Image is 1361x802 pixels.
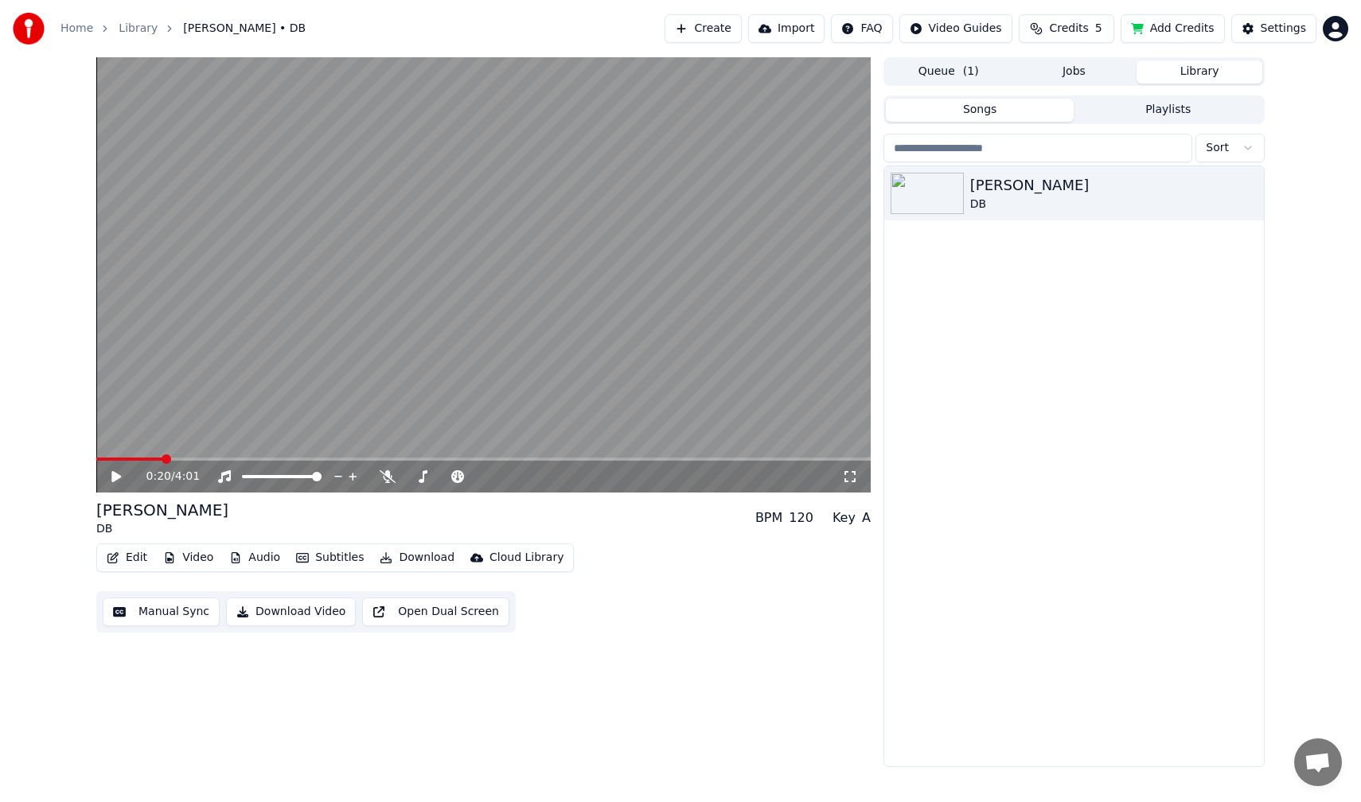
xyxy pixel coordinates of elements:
img: youka [13,13,45,45]
span: 4:01 [175,469,200,485]
div: Cloud Library [489,550,564,566]
button: Import [748,14,825,43]
button: Library [1137,60,1262,84]
button: Download [373,547,461,569]
button: Songs [886,99,1074,122]
div: Open chat [1294,738,1342,786]
button: Add Credits [1121,14,1225,43]
button: Settings [1231,14,1316,43]
div: [PERSON_NAME] [970,174,1258,197]
button: Credits5 [1019,14,1114,43]
button: Create [665,14,742,43]
button: Open Dual Screen [362,598,509,626]
button: Manual Sync [103,598,220,626]
div: A [862,508,871,528]
a: Home [60,21,93,37]
span: Credits [1049,21,1088,37]
button: Video Guides [899,14,1012,43]
button: Audio [223,547,287,569]
button: Playlists [1074,99,1262,122]
div: / [146,469,185,485]
button: Download Video [226,598,356,626]
div: Key [833,508,856,528]
div: [PERSON_NAME] [96,499,228,521]
span: Sort [1206,140,1229,156]
div: BPM [755,508,782,528]
nav: breadcrumb [60,21,306,37]
span: 0:20 [146,469,171,485]
button: Jobs [1012,60,1137,84]
button: Video [157,547,220,569]
div: Settings [1261,21,1306,37]
button: Subtitles [290,547,370,569]
div: DB [96,521,228,537]
span: [PERSON_NAME] • DB [183,21,306,37]
a: Library [119,21,158,37]
span: 5 [1095,21,1102,37]
button: Edit [100,547,154,569]
button: FAQ [831,14,892,43]
span: ( 1 ) [963,64,979,80]
button: Queue [886,60,1012,84]
div: 120 [789,508,813,528]
div: DB [970,197,1258,212]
